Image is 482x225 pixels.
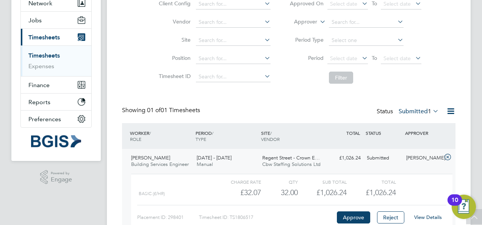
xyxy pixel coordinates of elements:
[156,55,191,61] label: Position
[324,152,364,164] div: £1,026.24
[28,98,50,106] span: Reports
[414,214,442,220] a: View Details
[270,130,272,136] span: /
[196,136,206,142] span: TYPE
[28,52,60,59] a: Timesheets
[147,106,200,114] span: 01 Timesheets
[21,111,91,127] button: Preferences
[403,126,443,140] div: APPROVER
[329,72,353,84] button: Filter
[212,177,261,186] div: Charge rate
[137,211,199,223] div: Placement ID: 298401
[337,211,370,223] button: Approve
[262,155,320,161] span: Regent Street - Crown E…
[377,106,440,117] div: Status
[452,195,476,219] button: Open Resource Center, 10 new notifications
[196,17,271,28] input: Search for...
[197,161,213,167] span: Manual
[194,126,259,146] div: PERIOD
[156,36,191,43] label: Site
[364,126,403,140] div: STATUS
[40,170,72,184] a: Powered byEngage
[347,177,396,186] div: Total
[377,211,404,223] button: Reject
[212,186,261,199] div: £32.07
[147,106,161,114] span: 01 of
[330,0,357,7] span: Select date
[262,161,321,167] span: Cbw Staffing Solutions Ltd
[131,155,170,161] span: [PERSON_NAME]
[298,177,347,186] div: Sub Total
[51,177,72,183] span: Engage
[283,18,317,26] label: Approver
[139,191,165,196] span: Basic (£/HR)
[298,186,347,199] div: £1,026.24
[403,152,443,164] div: [PERSON_NAME]
[196,35,271,46] input: Search for...
[212,130,213,136] span: /
[156,73,191,80] label: Timesheet ID
[149,130,151,136] span: /
[130,136,141,142] span: ROLE
[366,188,396,197] span: £1,026.24
[199,211,335,223] div: Timesheet ID: TS1806517
[451,200,458,210] div: 10
[290,55,324,61] label: Period
[122,106,202,114] div: Showing
[128,126,194,146] div: WORKER
[383,0,411,7] span: Select date
[28,17,42,24] span: Jobs
[329,17,404,28] input: Search for...
[21,94,91,110] button: Reports
[131,161,189,167] span: Building Services Engineer
[21,29,91,45] button: Timesheets
[20,135,92,147] a: Go to home page
[399,108,439,115] label: Submitted
[290,36,324,43] label: Period Type
[21,12,91,28] button: Jobs
[261,136,280,142] span: VENDOR
[259,126,325,146] div: SITE
[261,186,298,199] div: 32.00
[28,116,61,123] span: Preferences
[28,62,54,70] a: Expenses
[329,35,404,46] input: Select one
[28,34,60,41] span: Timesheets
[369,53,379,63] span: To
[156,18,191,25] label: Vendor
[261,177,298,186] div: QTY
[428,108,431,115] span: 1
[330,55,357,62] span: Select date
[31,135,81,147] img: bgis-logo-retina.png
[28,81,50,89] span: Finance
[21,45,91,76] div: Timesheets
[197,155,232,161] span: [DATE] - [DATE]
[21,77,91,93] button: Finance
[196,53,271,64] input: Search for...
[346,130,360,136] span: TOTAL
[196,72,271,82] input: Search for...
[383,55,411,62] span: Select date
[51,170,72,177] span: Powered by
[364,152,403,164] div: Submitted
